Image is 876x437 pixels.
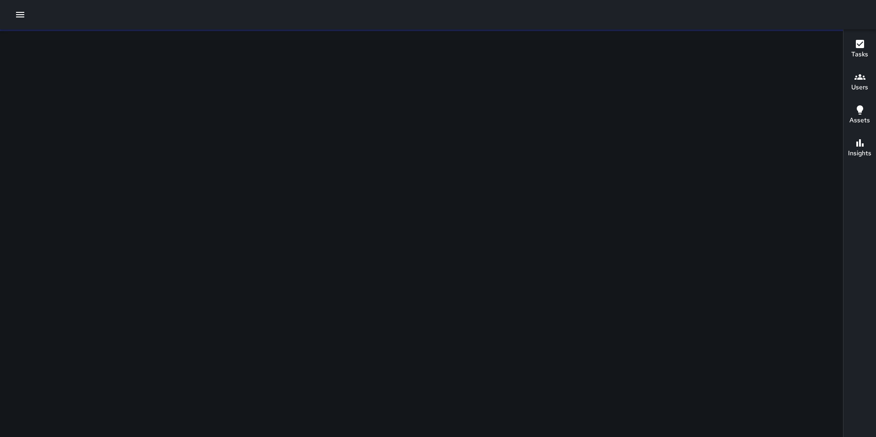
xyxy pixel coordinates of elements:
[849,115,870,126] h6: Assets
[843,99,876,132] button: Assets
[843,33,876,66] button: Tasks
[843,132,876,165] button: Insights
[843,66,876,99] button: Users
[851,82,868,93] h6: Users
[848,148,871,158] h6: Insights
[851,49,868,60] h6: Tasks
